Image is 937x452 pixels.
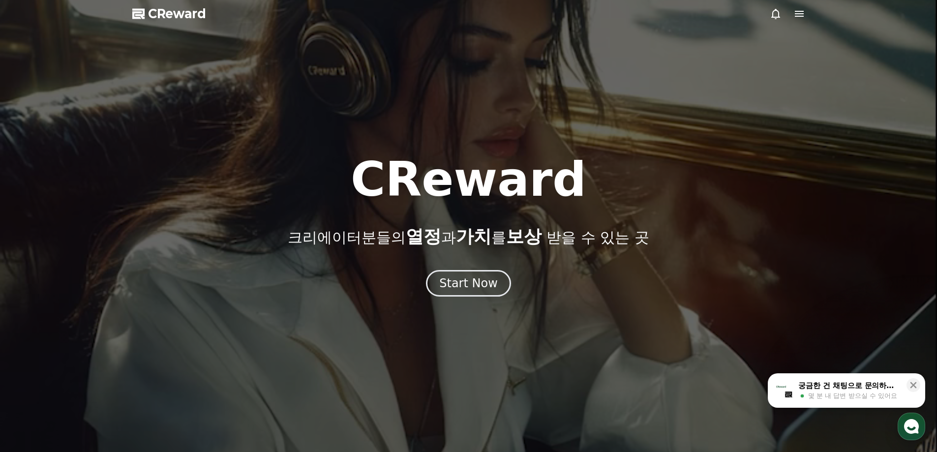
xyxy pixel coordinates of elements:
button: Start Now [426,270,511,297]
span: CReward [148,6,206,22]
h1: CReward [351,156,586,203]
span: 보상 [506,226,542,246]
p: 크리에이터분들의 과 를 받을 수 있는 곳 [288,227,649,246]
span: 가치 [456,226,491,246]
a: CReward [132,6,206,22]
a: Start Now [426,280,511,289]
span: 열정 [406,226,441,246]
div: Start Now [439,275,498,291]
